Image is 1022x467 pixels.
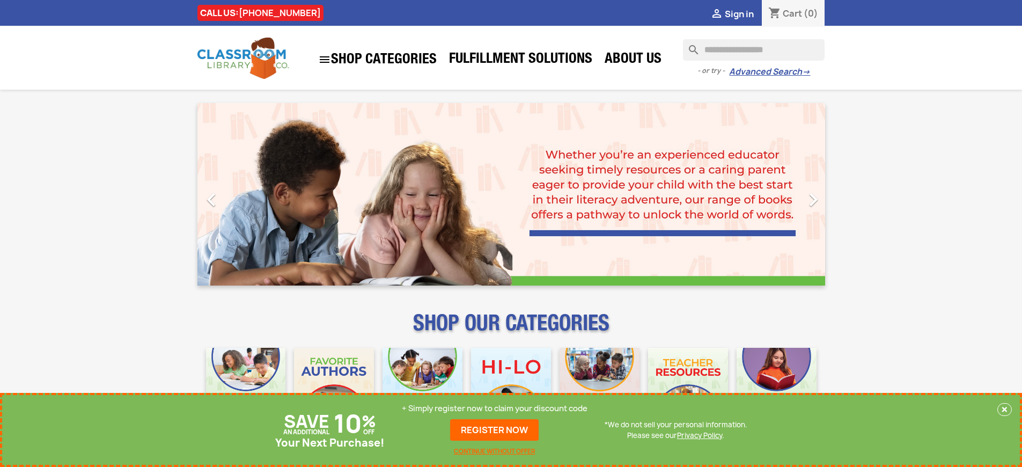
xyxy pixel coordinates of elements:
span: Cart [783,8,802,19]
i: search [683,39,696,52]
img: CLC_Fiction_Nonfiction_Mobile.jpg [560,348,639,428]
i:  [710,8,723,21]
a: Next [731,103,825,286]
div: CALL US: [197,5,323,21]
i:  [198,186,225,213]
span: (0) [804,8,818,19]
a: Previous [197,103,292,286]
i: shopping_cart [768,8,781,20]
p: SHOP OUR CATEGORIES [197,320,825,339]
a:  Sign in [710,8,754,20]
a: [PHONE_NUMBER] [239,7,321,19]
i:  [800,186,827,213]
img: CLC_Phonics_And_Decodables_Mobile.jpg [383,348,462,428]
a: Advanced Search→ [729,67,810,77]
ul: Carousel container [197,103,825,286]
img: CLC_Bulk_Mobile.jpg [206,348,286,428]
span: → [802,67,810,77]
img: Classroom Library Company [197,38,289,79]
img: CLC_HiLo_Mobile.jpg [471,348,551,428]
a: Fulfillment Solutions [444,49,598,71]
span: Sign in [725,8,754,20]
img: CLC_Dyslexia_Mobile.jpg [737,348,817,428]
i:  [318,53,331,66]
img: CLC_Favorite_Authors_Mobile.jpg [294,348,374,428]
a: SHOP CATEGORIES [313,48,442,71]
input: Search [683,39,825,61]
span: - or try - [697,65,729,76]
a: About Us [599,49,667,71]
img: CLC_Teacher_Resources_Mobile.jpg [648,348,728,428]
